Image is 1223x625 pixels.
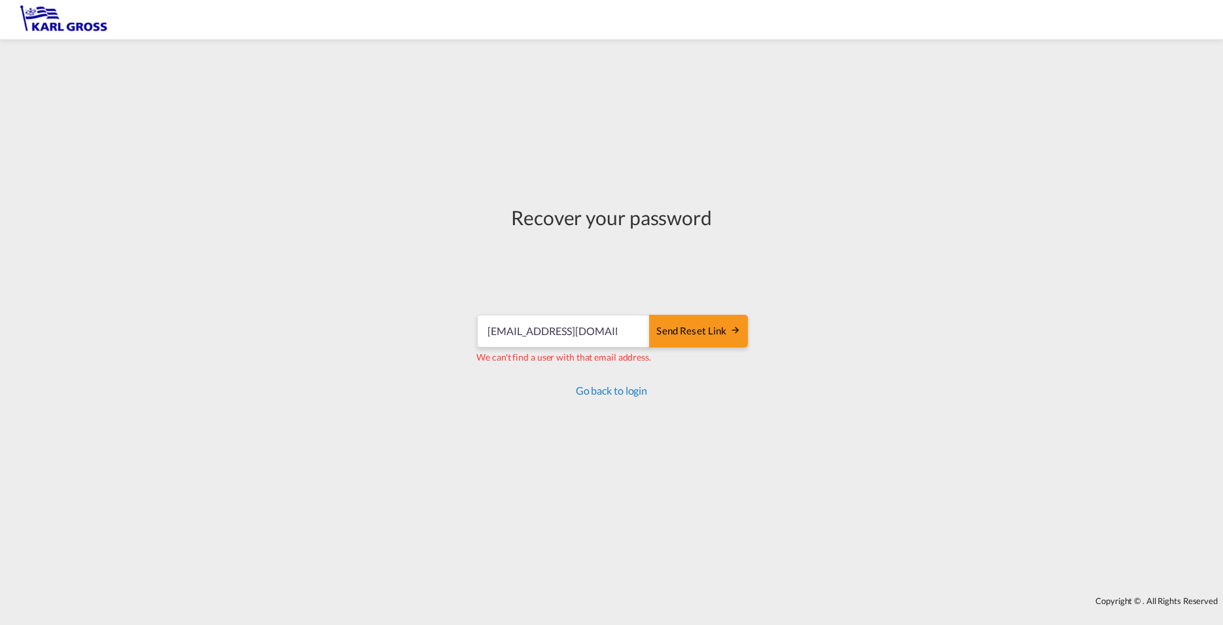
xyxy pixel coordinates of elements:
md-icon: icon-arrow-right [730,325,741,335]
img: 3269c73066d711f095e541db4db89301.png [20,5,108,35]
input: Email [477,315,650,348]
a: Go back to login [576,384,647,397]
span: We can't find a user with that email address. [476,351,651,363]
div: Recover your password [475,204,747,231]
div: Send reset link [656,324,740,339]
button: SEND RESET LINK [649,315,747,348]
iframe: reCAPTCHA [512,244,711,295]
